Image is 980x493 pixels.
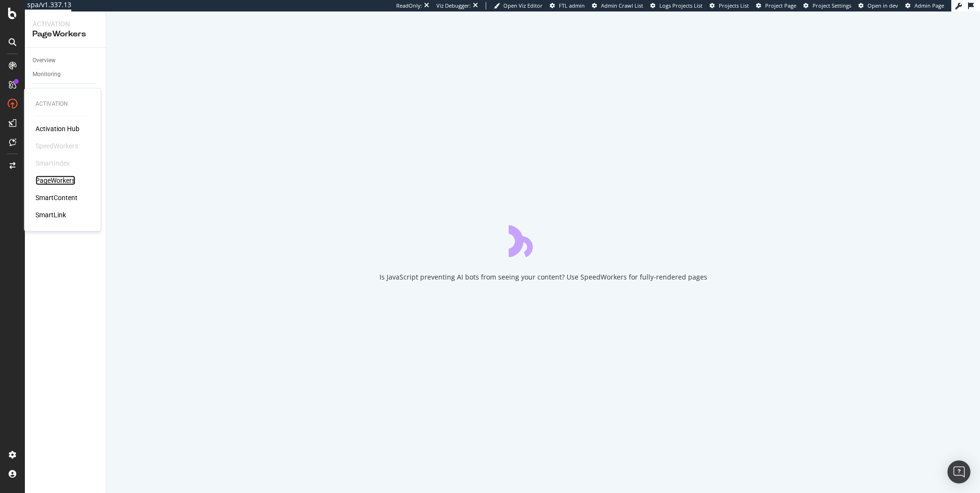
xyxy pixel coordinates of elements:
a: SmartLink [35,210,66,220]
div: Open Intercom Messenger [947,460,970,483]
div: SmartIndex [35,158,70,168]
a: Activation Hub [35,124,79,134]
div: Viz Debugger: [436,2,471,10]
a: Admin Page [905,2,944,10]
a: Open Viz Editor [494,2,543,10]
span: FTL admin [559,2,585,9]
a: FTL admin [550,2,585,10]
a: Settings [33,88,99,98]
div: Is JavaScript preventing AI bots from seeing your content? Use SpeedWorkers for fully-rendered pages [379,272,707,282]
div: Activation [33,19,98,29]
div: Settings [33,88,54,98]
div: Overview [33,56,56,66]
a: PageWorkers [35,176,75,185]
a: Logs Projects List [650,2,702,10]
span: Projects List [719,2,749,9]
a: Admin Crawl List [592,2,643,10]
a: SmartContent [35,193,78,202]
span: Logs Projects List [659,2,702,9]
span: Project Page [765,2,796,9]
span: Open Viz Editor [503,2,543,9]
span: Admin Page [914,2,944,9]
a: Project Settings [803,2,851,10]
a: Project Page [756,2,796,10]
div: animation [509,223,578,257]
span: Admin Crawl List [601,2,643,9]
div: Monitoring [33,69,61,79]
a: Overview [33,56,99,66]
a: Open in dev [858,2,898,10]
a: Projects List [710,2,749,10]
a: Monitoring [33,69,99,79]
span: Open in dev [868,2,898,9]
div: ReadOnly: [396,2,422,10]
div: Activation [35,100,89,108]
div: PageWorkers [33,29,98,40]
div: SpeedWorkers [35,141,78,151]
span: Project Settings [813,2,851,9]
